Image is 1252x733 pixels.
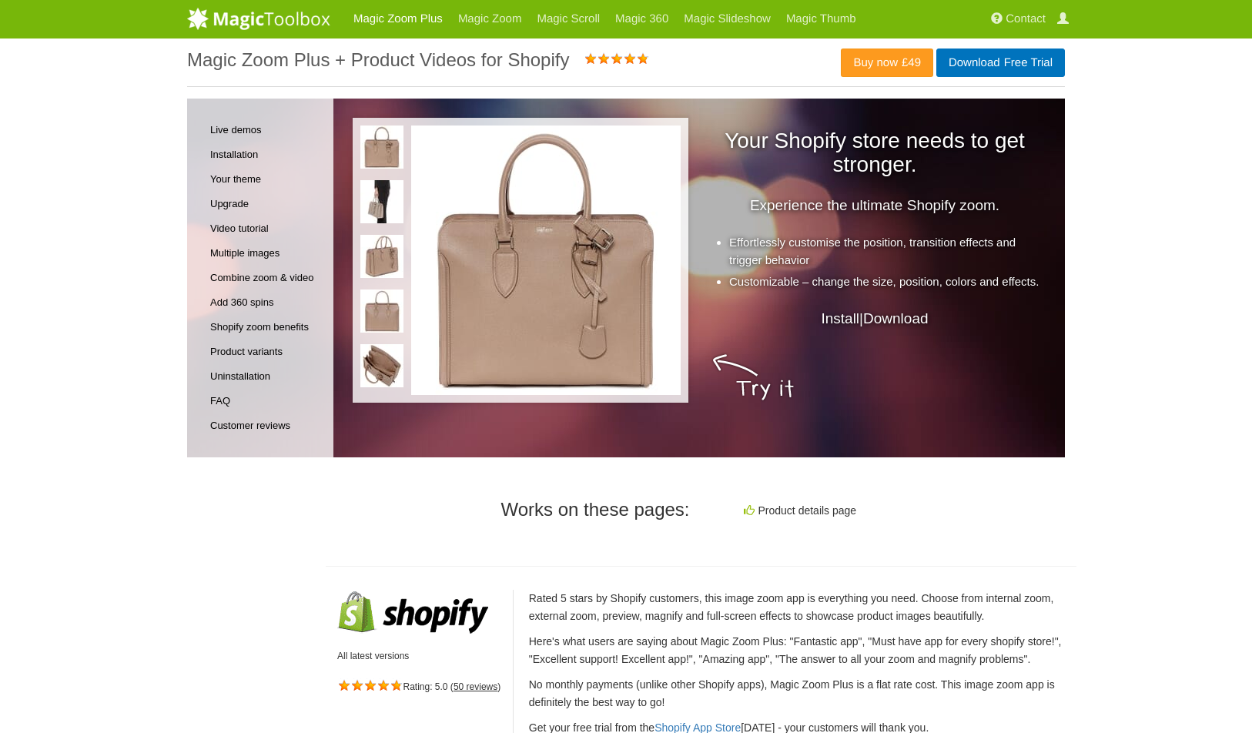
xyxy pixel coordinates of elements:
[210,142,326,167] a: Installation
[210,340,326,364] a: Product variants
[1000,57,1053,69] span: Free Trial
[210,364,326,389] a: Uninstallation
[1006,12,1046,25] span: Contact
[936,49,1065,77] a: DownloadFree Trial
[210,266,326,290] a: Combine zoom & video
[210,389,326,413] a: FAQ
[187,7,330,30] img: MagicToolbox.com - Image tools for your website
[863,310,929,326] a: Download
[210,241,326,266] a: Multiple images
[210,413,326,438] a: Customer reviews
[821,310,859,326] a: Install
[337,500,690,520] h3: Works on these pages:
[333,310,1034,327] p: |
[210,216,326,241] a: Video tutorial
[454,681,497,692] a: 50 reviews
[529,633,1065,668] p: Here's what users are saying about Magic Zoom Plus: "Fantastic app", "Must have app for every sho...
[333,196,1034,214] p: Experience the ultimate Shopify zoom.
[210,315,326,340] a: Shopify zoom benefits
[378,273,1048,290] li: Customizable – change the size, position, colors and effects.
[210,118,326,142] a: Live demos
[187,50,569,70] h1: Magic Zoom Plus + Product Videos for Shopify
[841,49,933,77] a: Buy now£49
[378,233,1048,269] li: Effortlessly customise the position, transition effects and trigger behavior
[210,290,326,315] a: Add 360 spins
[333,129,1034,177] h3: Your Shopify store needs to get stronger.
[337,677,501,696] div: Rating: 5.0 ( )
[529,590,1065,625] p: Rated 5 stars by Shopify customers, this image zoom app is everything you need. Choose from inter...
[210,192,326,216] a: Upgrade
[898,57,921,69] span: £49
[210,167,326,192] a: Your theme
[529,676,1065,711] p: No monthly payments (unlike other Shopify apps), Magic Zoom Plus is a flat rate cost. This image ...
[744,502,1063,520] li: Product details page
[337,648,501,665] ul: All latest versions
